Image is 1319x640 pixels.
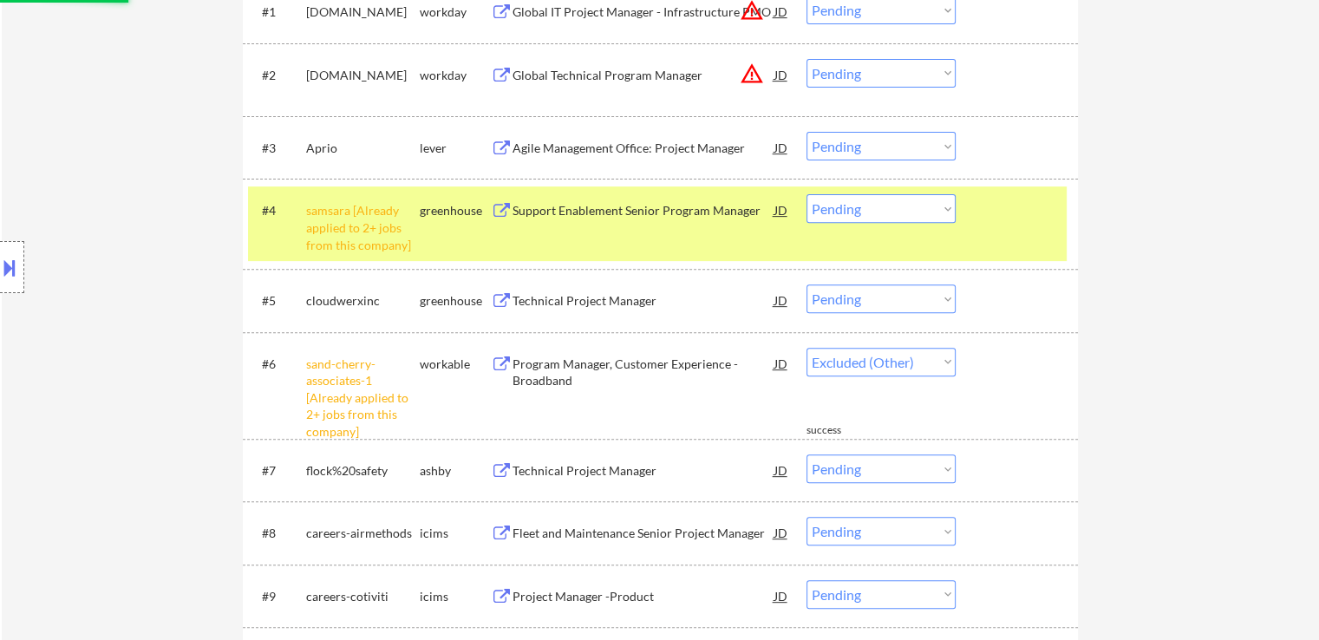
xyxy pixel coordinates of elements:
[306,292,420,310] div: cloudwerxinc
[262,3,292,21] div: #1
[773,517,790,548] div: JD
[773,284,790,316] div: JD
[262,525,292,542] div: #8
[806,423,876,438] div: success
[420,588,491,605] div: icims
[306,525,420,542] div: careers-airmethods
[306,588,420,605] div: careers-cotiviti
[306,140,420,157] div: Aprio
[306,67,420,84] div: [DOMAIN_NAME]
[262,588,292,605] div: #9
[306,462,420,480] div: flock%20safety
[773,132,790,163] div: JD
[420,292,491,310] div: greenhouse
[420,356,491,373] div: workable
[420,202,491,219] div: greenhouse
[306,202,420,253] div: samsara [Already applied to 2+ jobs from this company]
[420,3,491,21] div: workday
[773,59,790,90] div: JD
[420,525,491,542] div: icims
[513,588,774,605] div: Project Manager -Product
[262,462,292,480] div: #7
[513,140,774,157] div: Agile Management Office: Project Manager
[513,356,774,389] div: Program Manager, Customer Experience - Broadband
[306,3,420,21] div: [DOMAIN_NAME]
[513,292,774,310] div: Technical Project Manager
[306,356,420,441] div: sand-cherry-associates-1 [Already applied to 2+ jobs from this company]
[513,525,774,542] div: Fleet and Maintenance Senior Project Manager
[773,194,790,225] div: JD
[513,202,774,219] div: Support Enablement Senior Program Manager
[262,67,292,84] div: #2
[420,462,491,480] div: ashby
[773,454,790,486] div: JD
[513,3,774,21] div: Global IT Project Manager - Infrastructure PMO
[420,140,491,157] div: lever
[513,67,774,84] div: Global Technical Program Manager
[773,348,790,379] div: JD
[740,62,764,86] button: warning_amber
[773,580,790,611] div: JD
[513,462,774,480] div: Technical Project Manager
[420,67,491,84] div: workday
